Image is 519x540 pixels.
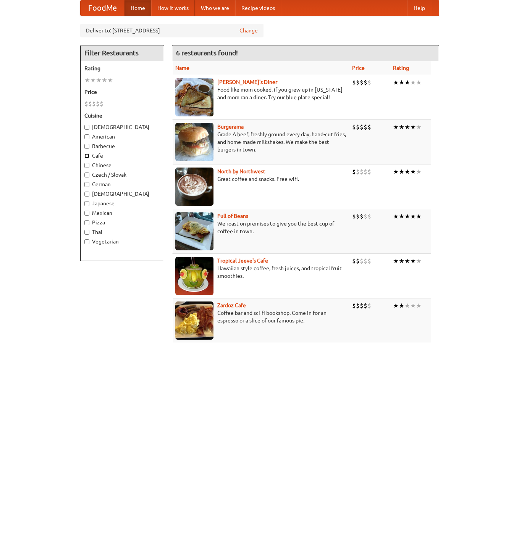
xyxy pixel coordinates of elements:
[393,168,399,176] li: ★
[367,168,371,176] li: $
[360,257,364,265] li: $
[356,123,360,131] li: $
[367,123,371,131] li: $
[84,228,160,236] label: Thai
[84,192,89,197] input: [DEMOGRAPHIC_DATA]
[360,212,364,221] li: $
[416,123,422,131] li: ★
[352,301,356,310] li: $
[364,123,367,131] li: $
[175,175,346,183] p: Great coffee and snacks. Free wifi.
[84,88,160,96] h5: Price
[399,301,404,310] li: ★
[175,86,346,101] p: Food like mom cooked, if you grew up in [US_STATE] and mom ran a diner. Try our blue plate special!
[84,152,160,160] label: Cafe
[356,212,360,221] li: $
[399,123,404,131] li: ★
[404,257,410,265] li: ★
[84,211,89,216] input: Mexican
[410,168,416,176] li: ★
[217,168,265,174] a: North by Northwest
[175,123,213,161] img: burgerama.jpg
[84,133,160,140] label: American
[410,123,416,131] li: ★
[217,258,268,264] a: Tropical Jeeve's Cafe
[84,100,88,108] li: $
[393,78,399,87] li: ★
[96,76,102,84] li: ★
[175,257,213,295] img: jeeves.jpg
[239,27,258,34] a: Change
[352,65,365,71] a: Price
[360,168,364,176] li: $
[84,182,89,187] input: German
[84,220,89,225] input: Pizza
[175,301,213,340] img: zardoz.jpg
[416,257,422,265] li: ★
[367,212,371,221] li: $
[175,220,346,235] p: We roast on premises to give you the best cup of coffee in town.
[175,264,346,280] p: Hawaiian style coffee, fresh juices, and tropical fruit smoothies.
[364,301,367,310] li: $
[176,49,238,56] ng-pluralize: 6 restaurants found!
[364,212,367,221] li: $
[410,78,416,87] li: ★
[151,0,195,16] a: How it works
[217,124,244,130] b: Burgerama
[84,172,89,177] input: Czech / Slovak
[356,257,360,265] li: $
[367,78,371,87] li: $
[217,302,246,308] a: Zardoz Cafe
[175,212,213,250] img: beans.jpg
[124,0,151,16] a: Home
[356,78,360,87] li: $
[410,301,416,310] li: ★
[352,168,356,176] li: $
[195,0,235,16] a: Who we are
[356,301,360,310] li: $
[393,65,409,71] a: Rating
[84,125,89,130] input: [DEMOGRAPHIC_DATA]
[399,78,404,87] li: ★
[217,213,248,219] b: Full of Beans
[84,123,160,131] label: [DEMOGRAPHIC_DATA]
[416,168,422,176] li: ★
[84,153,89,158] input: Cafe
[393,257,399,265] li: ★
[352,78,356,87] li: $
[364,78,367,87] li: $
[81,0,124,16] a: FoodMe
[102,76,107,84] li: ★
[356,168,360,176] li: $
[364,257,367,265] li: $
[84,161,160,169] label: Chinese
[84,219,160,226] label: Pizza
[84,112,160,119] h5: Cuisine
[175,65,189,71] a: Name
[96,100,100,108] li: $
[360,78,364,87] li: $
[399,257,404,265] li: ★
[410,212,416,221] li: ★
[80,24,264,37] div: Deliver to: [STREET_ADDRESS]
[360,301,364,310] li: $
[404,301,410,310] li: ★
[410,257,416,265] li: ★
[407,0,431,16] a: Help
[84,239,89,244] input: Vegetarian
[175,78,213,116] img: sallys.jpg
[360,123,364,131] li: $
[84,144,89,149] input: Barbecue
[175,309,346,324] p: Coffee bar and sci-fi bookshop. Come in for an espresso or a slice of our famous pie.
[404,168,410,176] li: ★
[92,100,96,108] li: $
[84,230,89,235] input: Thai
[399,212,404,221] li: ★
[235,0,281,16] a: Recipe videos
[100,100,103,108] li: $
[217,79,277,85] a: [PERSON_NAME]'s Diner
[364,168,367,176] li: $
